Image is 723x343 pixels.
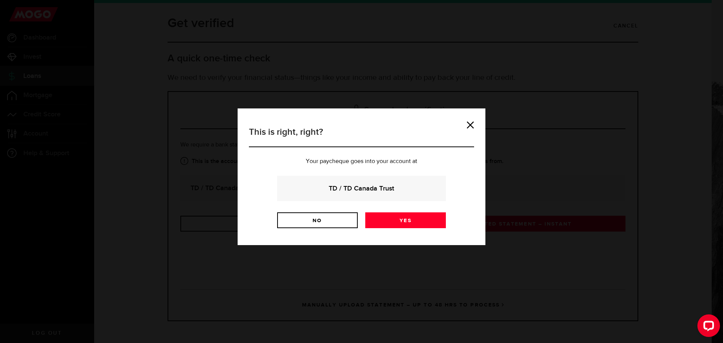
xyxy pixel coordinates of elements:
[249,125,474,147] h3: This is right, right?
[277,212,358,228] a: No
[691,311,723,343] iframe: LiveChat chat widget
[365,212,446,228] a: Yes
[287,183,436,194] strong: TD / TD Canada Trust
[249,159,474,165] p: Your paycheque goes into your account at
